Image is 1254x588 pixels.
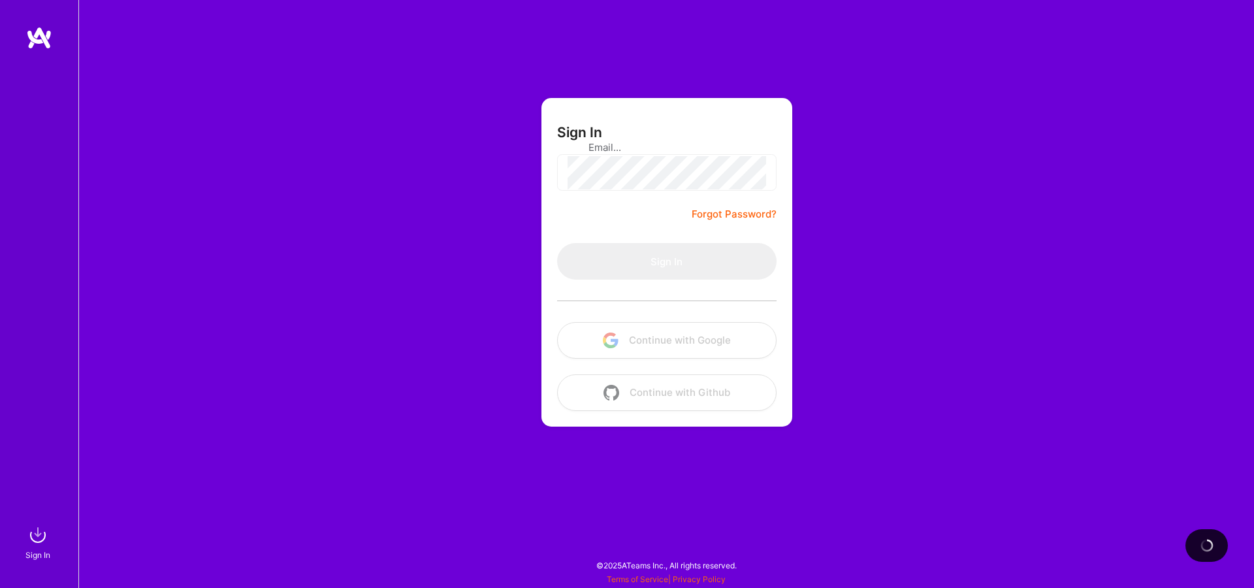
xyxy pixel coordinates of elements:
[557,322,777,359] button: Continue with Google
[607,574,668,584] a: Terms of Service
[673,574,726,584] a: Privacy Policy
[692,206,777,222] a: Forgot Password?
[557,243,777,280] button: Sign In
[27,522,51,562] a: sign inSign In
[557,374,777,411] button: Continue with Github
[78,549,1254,581] div: © 2025 ATeams Inc., All rights reserved.
[557,124,602,140] h3: Sign In
[603,333,619,348] img: icon
[1198,537,1215,553] img: loading
[26,26,52,50] img: logo
[25,548,50,562] div: Sign In
[25,522,51,548] img: sign in
[603,385,619,400] img: icon
[607,574,726,584] span: |
[588,131,745,164] input: Email...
